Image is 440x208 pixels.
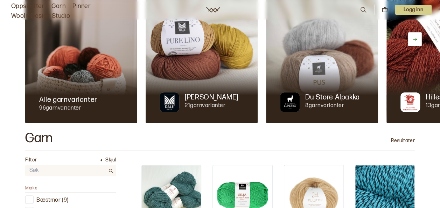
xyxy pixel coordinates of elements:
[105,157,116,164] p: Skjul
[391,137,415,144] p: Resultater
[25,132,53,145] h2: Garn
[25,186,37,191] span: Merke
[39,105,97,112] p: 96 garnvarianter
[185,102,238,110] p: 21 garnvarianter
[11,1,44,11] a: Oppskrifter
[280,92,300,112] img: Merkegarn
[400,92,420,112] img: Merkegarn
[305,102,360,110] p: 8 garnvarianter
[395,5,432,15] button: User dropdown
[11,11,70,21] a: Woolit Design Studio
[160,92,179,112] img: Merkegarn
[305,92,360,102] p: Du Store Alpakka
[51,1,65,11] a: Garn
[36,197,61,204] p: Bæstmor
[72,1,91,11] a: Pinner
[25,166,105,176] input: Søk
[39,95,97,105] p: Alle garnvarianter
[395,5,432,15] p: Logg inn
[185,92,238,102] p: [PERSON_NAME]
[25,157,37,164] p: Filter
[62,197,68,204] p: ( 9 )
[206,7,220,13] a: Woolit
